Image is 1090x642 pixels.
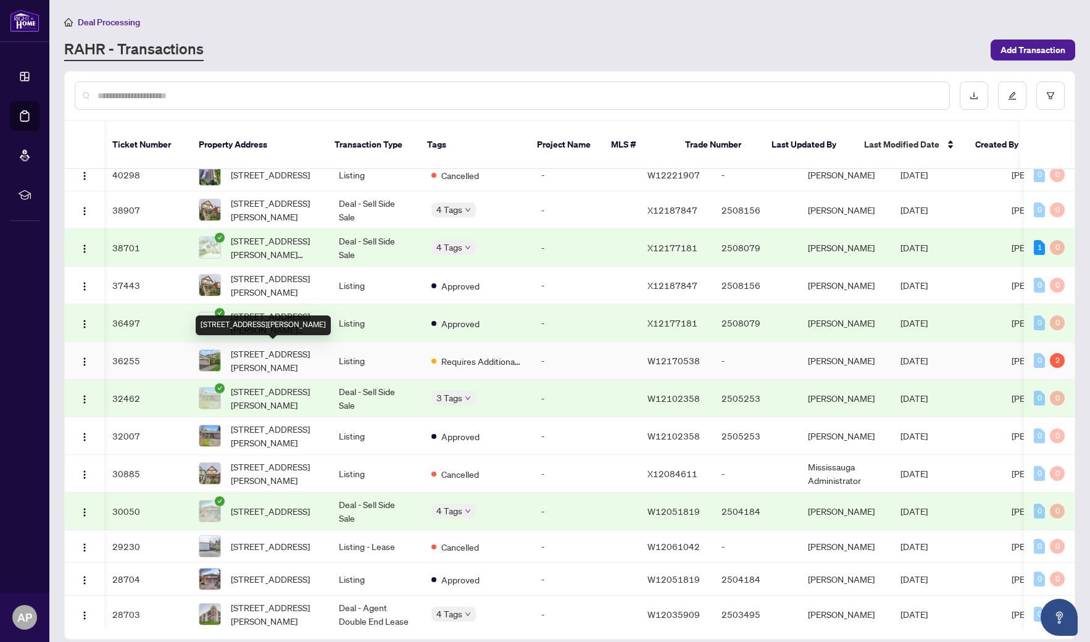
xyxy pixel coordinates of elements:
td: 28703 [102,596,189,633]
td: - [531,563,638,596]
img: Logo [80,543,89,552]
span: W12051819 [647,506,700,517]
span: [STREET_ADDRESS][PERSON_NAME][PERSON_NAME] [231,309,319,336]
td: Deal - Sell Side Sale [329,493,422,530]
span: check-circle [215,233,225,243]
img: logo [10,9,40,32]
img: Logo [80,281,89,291]
div: 0 [1034,572,1045,586]
span: [DATE] [901,317,928,328]
span: [DATE] [901,468,928,479]
td: Listing [329,159,422,191]
div: 0 [1034,202,1045,217]
td: [PERSON_NAME] [798,530,891,563]
td: 32462 [102,380,189,417]
span: [STREET_ADDRESS][PERSON_NAME] [231,347,319,374]
button: Logo [75,464,94,483]
div: 0 [1050,202,1065,217]
td: Listing [329,304,422,342]
td: 40298 [102,159,189,191]
button: Logo [75,313,94,333]
td: Listing [329,342,422,380]
img: thumbnail-img [199,501,220,522]
span: [PERSON_NAME] [1012,506,1078,517]
span: W12221907 [647,169,700,180]
span: [DATE] [901,541,928,552]
span: X12187847 [647,280,697,291]
div: 0 [1050,428,1065,443]
button: Logo [75,536,94,556]
span: down [465,611,471,617]
img: thumbnail-img [199,312,220,333]
th: Transaction Type [325,121,417,169]
button: Logo [75,351,94,370]
div: 0 [1034,607,1045,622]
div: 0 [1034,167,1045,182]
span: [STREET_ADDRESS] [231,504,310,518]
span: [PERSON_NAME] [1012,430,1078,441]
span: Deal Processing [78,17,140,28]
td: [PERSON_NAME] [798,563,891,596]
span: [STREET_ADDRESS][PERSON_NAME] [231,272,319,299]
td: Deal - Agent Double End Lease [329,596,422,633]
span: Cancelled [441,540,479,554]
span: [DATE] [901,242,928,253]
img: thumbnail-img [199,569,220,590]
span: [PERSON_NAME] [1012,393,1078,404]
td: [PERSON_NAME] [798,267,891,304]
div: 0 [1050,466,1065,481]
img: thumbnail-img [199,275,220,296]
td: Listing [329,455,422,493]
td: - [531,191,638,229]
span: Requires Additional Docs [441,354,522,368]
td: - [712,342,798,380]
td: 2508156 [712,191,798,229]
div: 2 [1050,353,1065,368]
span: down [465,508,471,514]
th: Last Modified Date [854,121,965,169]
span: [STREET_ADDRESS][PERSON_NAME] [231,460,319,487]
img: Logo [80,244,89,254]
div: 0 [1050,167,1065,182]
img: thumbnail-img [199,604,220,625]
span: [DATE] [901,355,928,366]
img: Logo [80,575,89,585]
td: 2508156 [712,267,798,304]
span: Cancelled [441,169,479,182]
span: [STREET_ADDRESS] [231,168,310,181]
td: - [531,596,638,633]
img: Logo [80,611,89,620]
span: 4 Tags [436,240,462,254]
td: - [531,229,638,267]
td: Deal - Sell Side Sale [329,191,422,229]
td: Mississauga Administrator [798,455,891,493]
div: [STREET_ADDRESS][PERSON_NAME] [196,315,331,335]
span: Approved [441,317,480,330]
img: thumbnail-img [199,350,220,371]
td: - [712,530,798,563]
span: [PERSON_NAME] [1012,280,1078,291]
span: down [465,207,471,213]
td: [PERSON_NAME] [798,380,891,417]
img: thumbnail-img [199,536,220,557]
td: 38701 [102,229,189,267]
span: [DATE] [901,506,928,517]
span: 4 Tags [436,607,462,621]
td: Listing [329,267,422,304]
th: Ticket Number [102,121,189,169]
span: [DATE] [901,609,928,620]
div: 0 [1034,278,1045,293]
button: Logo [75,501,94,521]
td: [PERSON_NAME] [798,304,891,342]
span: [PERSON_NAME] [1012,573,1078,585]
th: Trade Number [675,121,762,169]
span: [PERSON_NAME] [1012,242,1078,253]
td: - [531,530,638,563]
span: Add Transaction [1001,40,1065,60]
button: Logo [75,200,94,220]
span: download [970,91,978,100]
td: Listing [329,563,422,596]
div: 0 [1050,391,1065,406]
button: Logo [75,426,94,446]
div: 0 [1050,278,1065,293]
